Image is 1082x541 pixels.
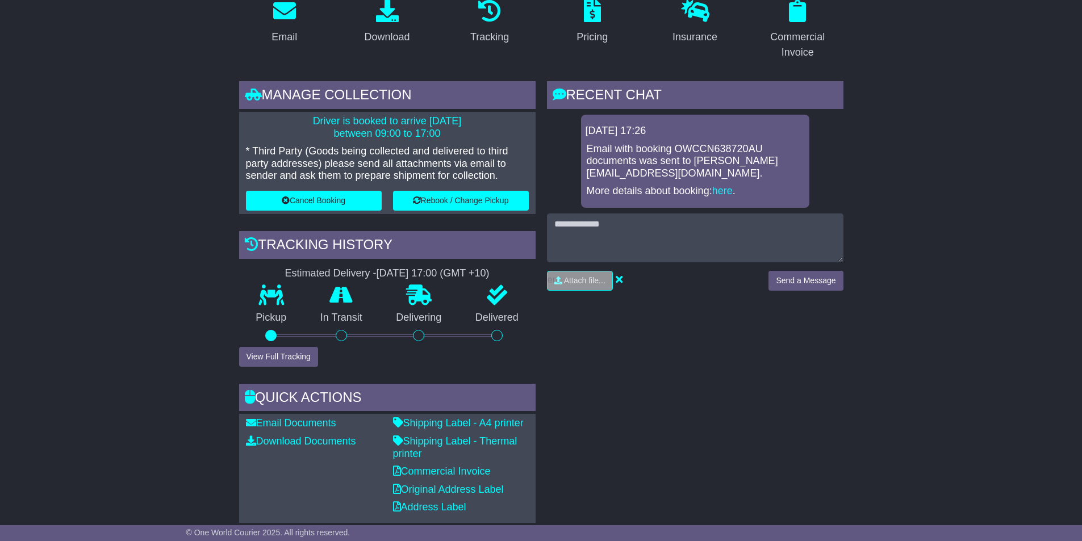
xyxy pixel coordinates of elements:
button: Send a Message [768,271,843,291]
div: RECENT CHAT [547,81,843,112]
div: Download [364,30,410,45]
a: Shipping Label - Thermal printer [393,435,517,459]
button: Cancel Booking [246,191,382,211]
div: Email [271,30,297,45]
div: [DATE] 17:26 [586,125,805,137]
span: © One World Courier 2025. All rights reserved. [186,528,350,537]
div: Pricing [576,30,608,45]
p: Driver is booked to arrive [DATE] between 09:00 to 17:00 [246,115,529,140]
div: Insurance [672,30,717,45]
p: In Transit [303,312,379,324]
a: Email Documents [246,417,336,429]
a: Original Address Label [393,484,504,495]
button: Rebook / Change Pickup [393,191,529,211]
div: Quick Actions [239,384,536,414]
p: Pickup [239,312,304,324]
div: [DATE] 17:00 (GMT +10) [377,267,490,280]
a: Commercial Invoice [393,465,491,477]
div: Estimated Delivery - [239,267,536,280]
a: here [712,185,733,196]
div: Commercial Invoice [759,30,836,60]
button: View Full Tracking [239,347,318,367]
div: Tracking history [239,231,536,262]
a: Download Documents [246,435,356,447]
p: Email with booking OWCCN638720AU documents was sent to [PERSON_NAME][EMAIL_ADDRESS][DOMAIN_NAME]. [587,143,804,180]
a: Address Label [393,501,466,513]
a: Shipping Label - A4 printer [393,417,524,429]
p: Delivering [379,312,459,324]
div: Tracking [470,30,509,45]
p: Delivered [458,312,536,324]
p: More details about booking: . [587,185,804,198]
p: * Third Party (Goods being collected and delivered to third party addresses) please send all atta... [246,145,529,182]
div: Manage collection [239,81,536,112]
